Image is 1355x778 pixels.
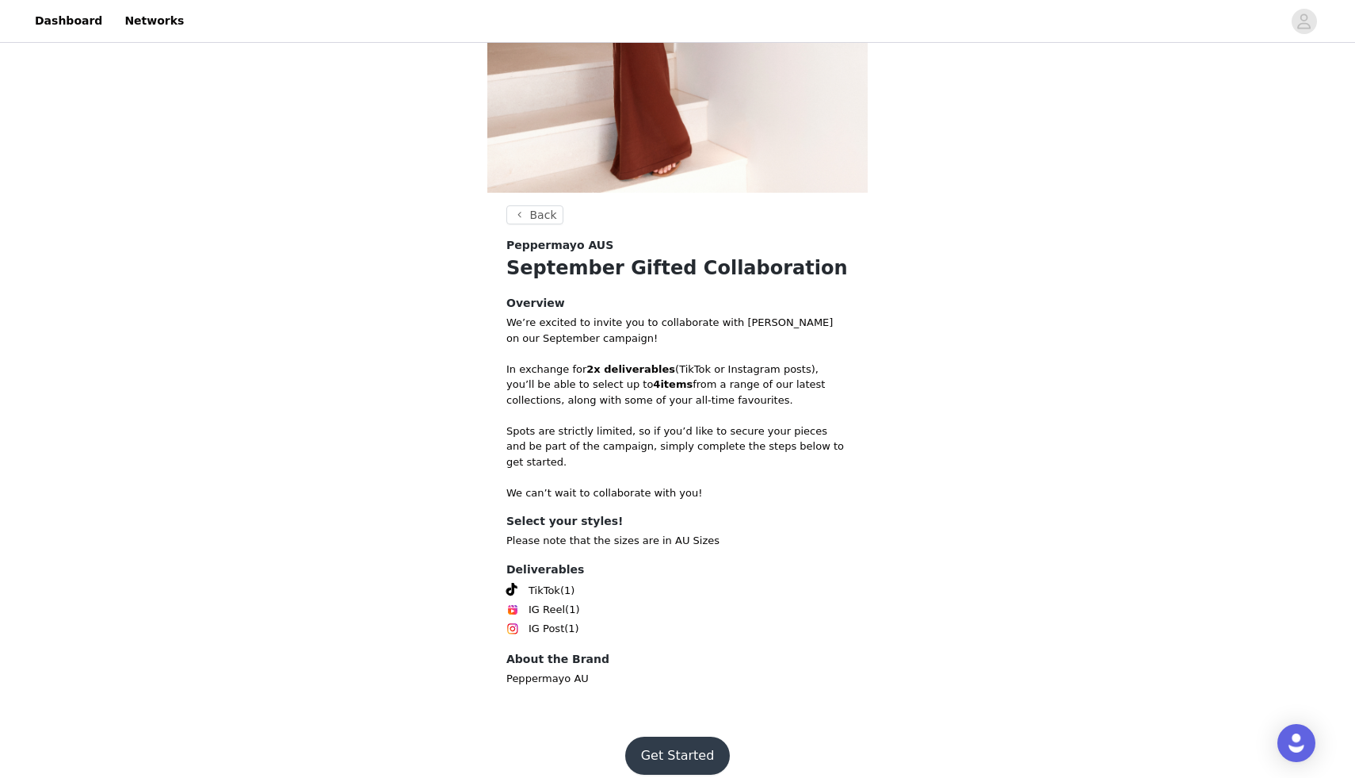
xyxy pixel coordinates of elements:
[506,315,849,346] p: We’re excited to invite you to collaborate with [PERSON_NAME] on our September campaign!
[506,485,849,501] p: We can’t wait to collaborate with you!
[529,583,560,599] span: TikTok
[506,423,849,470] p: Spots are strictly limited, so if you’d like to secure your pieces and be part of the campaign, s...
[506,561,849,578] h4: Deliverables
[529,602,565,618] span: IG Reel
[586,363,675,375] strong: 2x deliverables
[25,3,112,39] a: Dashboard
[506,205,563,224] button: Back
[506,295,849,312] h4: Overview
[625,737,731,775] button: Get Started
[506,604,519,616] img: Instagram Reels Icon
[506,237,613,254] span: Peppermayo AUS
[1277,724,1315,762] div: Open Intercom Messenger
[506,362,849,408] p: In exchange for (TikTok or Instagram posts), you’ll be able to select up to from a range of our l...
[560,583,574,599] span: (1)
[506,651,849,668] h4: About the Brand
[506,671,849,687] p: Peppermayo AU
[506,533,849,549] p: Please note that the sizes are in AU Sizes
[564,621,578,637] span: (1)
[1296,9,1311,34] div: avatar
[565,602,579,618] span: (1)
[506,254,849,282] h1: September Gifted Collaboration
[529,621,564,637] span: IG Post
[506,513,849,530] h4: Select your styles!
[506,623,519,635] img: Instagram Icon
[115,3,193,39] a: Networks
[660,378,693,390] strong: items
[653,378,660,390] strong: 4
